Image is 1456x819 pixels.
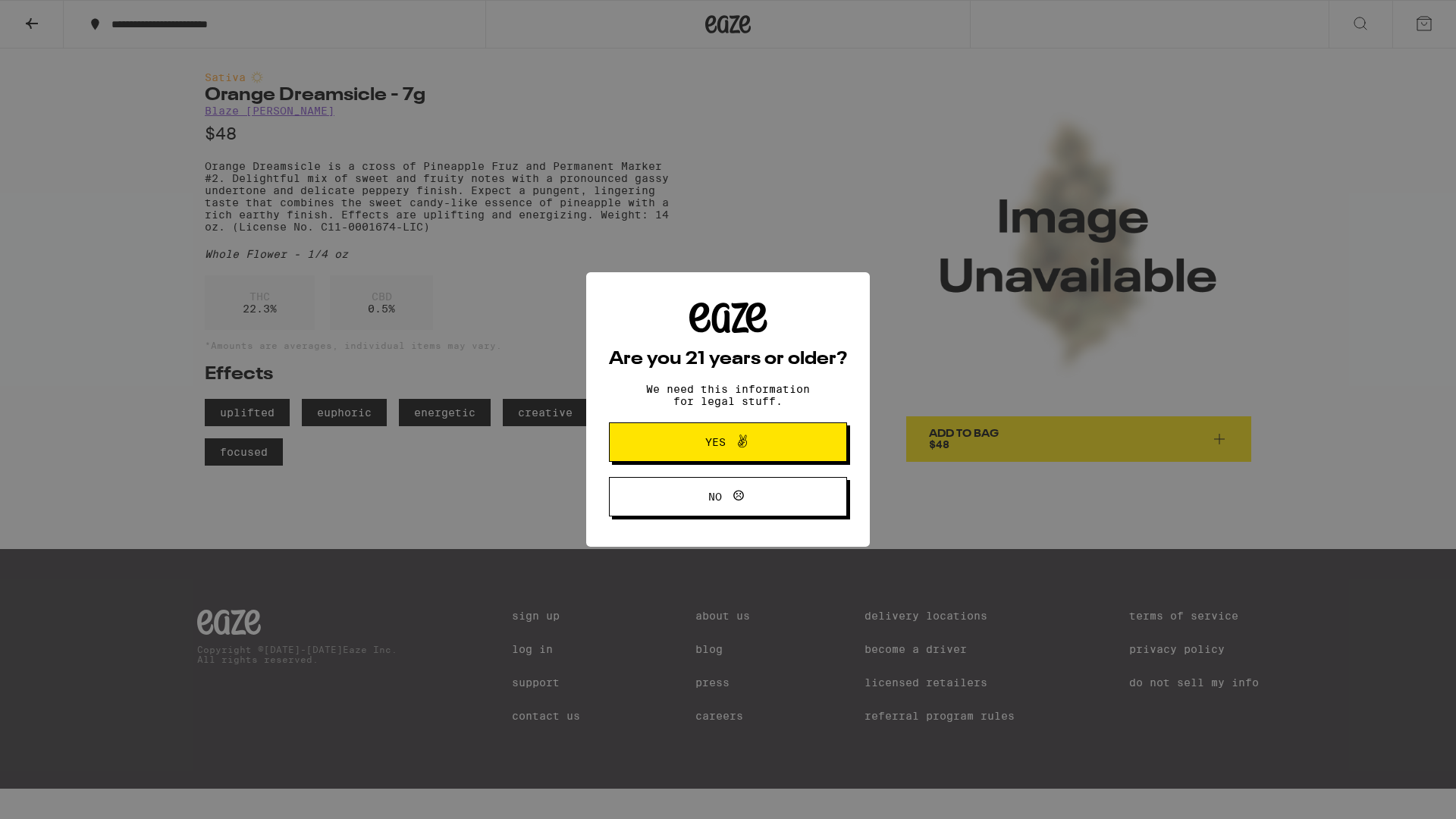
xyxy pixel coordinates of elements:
button: No [609,477,847,516]
h2: Are you 21 years or older? [609,350,847,369]
span: Yes [705,437,726,447]
span: No [708,491,722,502]
p: We need this information for legal stuff. [633,383,823,407]
button: Yes [609,422,847,462]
